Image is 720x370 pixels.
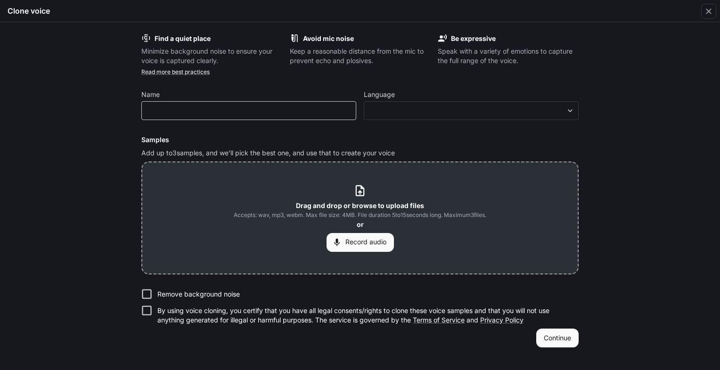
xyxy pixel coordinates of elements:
[451,34,496,42] b: Be expressive
[141,148,579,158] p: Add up to 3 samples, and we'll pick the best one, and use that to create your voice
[364,91,395,98] p: Language
[155,34,211,42] b: Find a quiet place
[296,201,424,209] b: Drag and drop or browse to upload files
[536,329,579,347] button: Continue
[8,6,50,16] h5: Clone voice
[157,306,571,325] p: By using voice cloning, you certify that you have all legal consents/rights to clone these voice ...
[357,220,364,228] b: or
[141,135,579,145] h6: Samples
[413,316,465,324] a: Terms of Service
[327,233,394,252] button: Record audio
[303,34,354,42] b: Avoid mic noise
[157,290,240,299] p: Remove background noise
[141,68,210,75] a: Read more best practices
[290,47,431,65] p: Keep a reasonable distance from the mic to prevent echo and plosives.
[364,106,578,115] div: ​
[141,91,160,98] p: Name
[141,47,282,65] p: Minimize background noise to ensure your voice is captured clearly.
[480,316,524,324] a: Privacy Policy
[438,47,579,65] p: Speak with a variety of emotions to capture the full range of the voice.
[234,210,486,220] span: Accepts: wav, mp3, webm. Max file size: 4MB. File duration 5 to 15 seconds long. Maximum 3 files.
